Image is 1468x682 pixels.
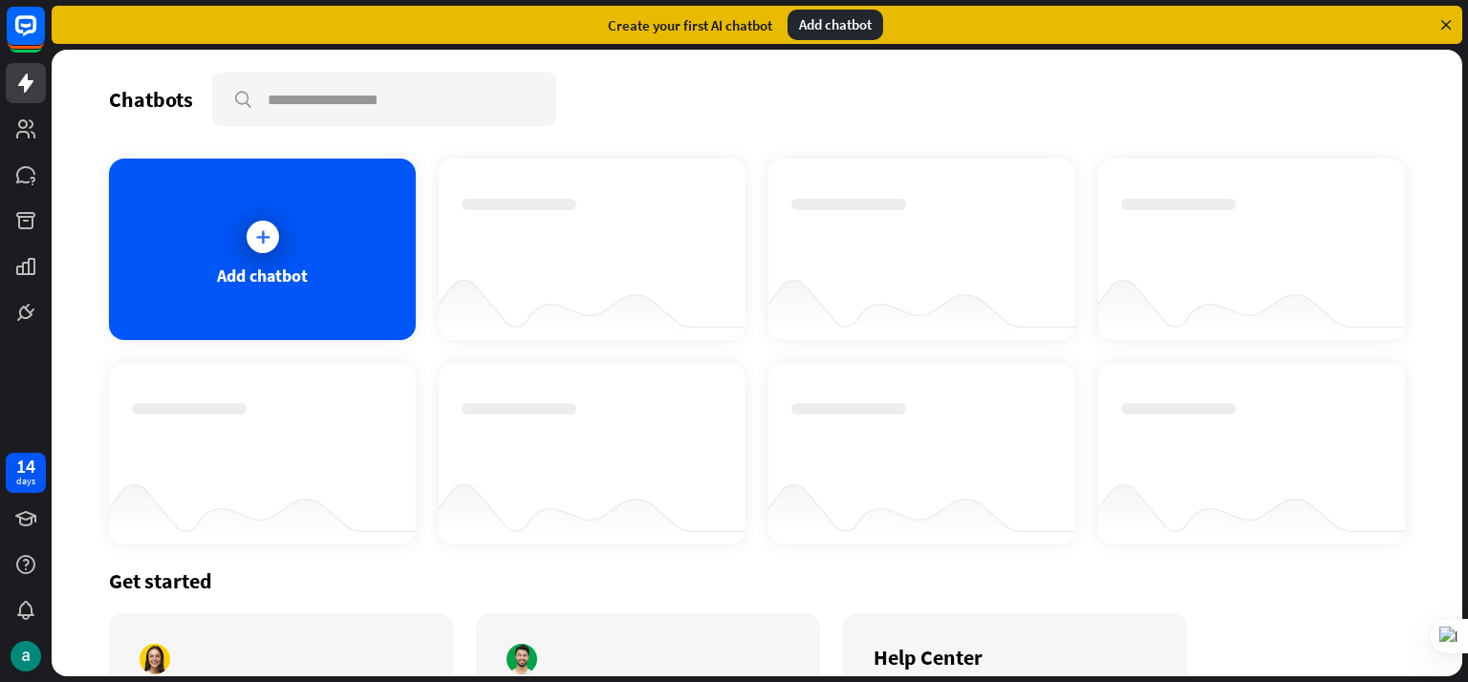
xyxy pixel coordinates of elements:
[507,644,537,674] img: author
[608,16,772,34] div: Create your first AI chatbot
[15,8,73,65] button: Open LiveChat chat widget
[16,458,35,475] div: 14
[109,567,1405,594] div: Get started
[6,453,46,493] a: 14 days
[109,86,193,113] div: Chatbots
[140,644,170,674] img: author
[217,265,308,287] div: Add chatbot
[788,10,883,40] div: Add chatbot
[16,475,35,488] div: days
[874,644,1156,671] div: Help Center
